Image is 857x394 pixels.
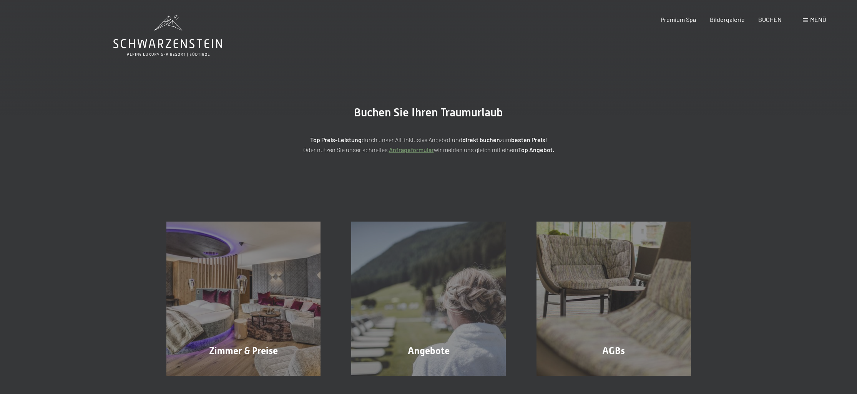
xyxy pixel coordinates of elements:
a: Buchung AGBs [521,222,706,376]
span: AGBs [602,345,625,356]
a: Premium Spa [661,16,696,23]
a: BUCHEN [758,16,782,23]
a: Bildergalerie [710,16,745,23]
a: Buchung Zimmer & Preise [151,222,336,376]
a: Anfrageformular [389,146,434,153]
strong: Top Angebot. [518,146,554,153]
span: Buchen Sie Ihren Traumurlaub [354,106,503,119]
span: Menü [810,16,826,23]
p: durch unser All-inklusive Angebot und zum ! Oder nutzen Sie unser schnelles wir melden uns gleich... [236,135,621,154]
strong: Top Preis-Leistung [310,136,362,143]
span: Angebote [408,345,450,356]
a: Buchung Angebote [336,222,521,376]
span: Zimmer & Preise [209,345,278,356]
strong: besten Preis [511,136,545,143]
strong: direkt buchen [462,136,500,143]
